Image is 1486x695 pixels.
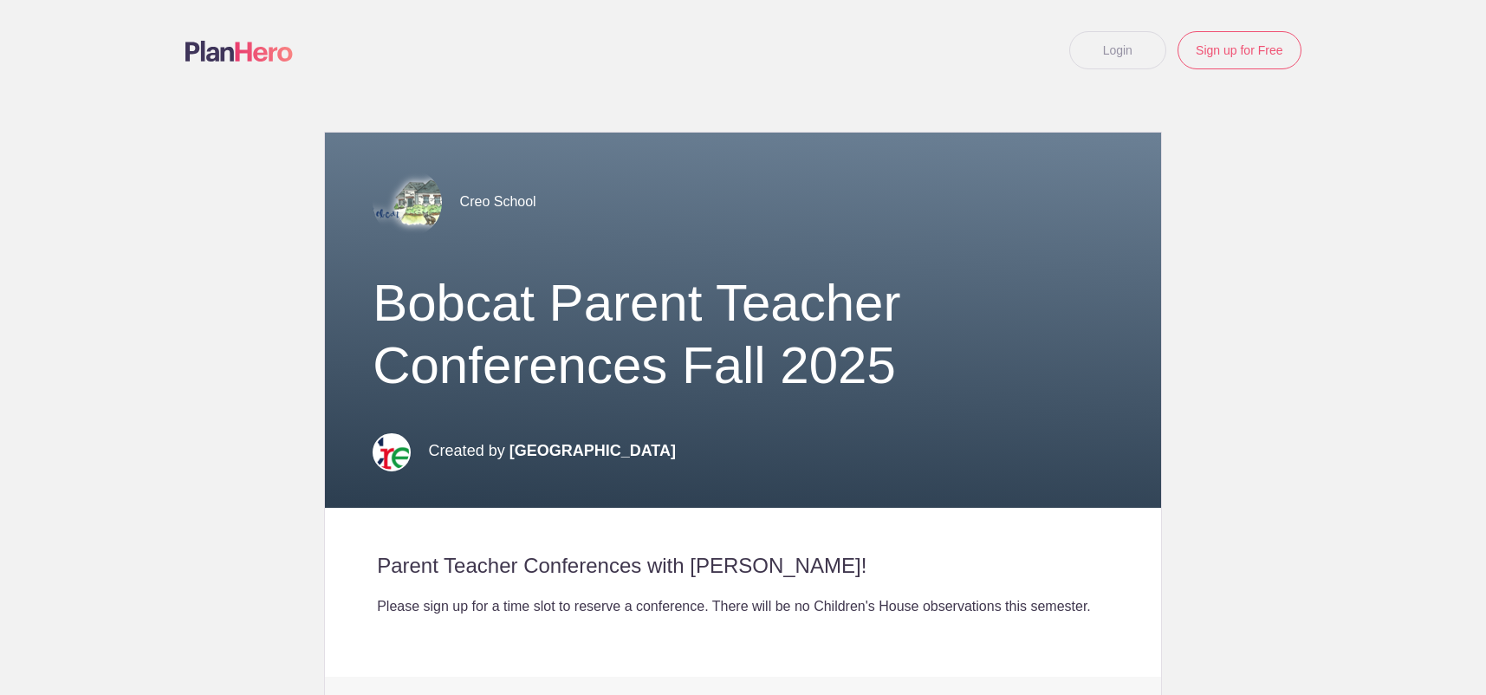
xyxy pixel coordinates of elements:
p: Created by [429,432,676,470]
img: Creo house 07 1 [373,168,442,237]
img: Logo main planhero [185,41,293,62]
a: Sign up for Free [1178,31,1301,69]
div: Creo School [373,167,1113,237]
span: [GEOGRAPHIC_DATA] [509,442,676,459]
h1: Bobcat Parent Teacher Conferences Fall 2025 [373,272,1113,397]
a: Login [1069,31,1166,69]
img: Creo [373,433,411,471]
div: Please sign up for a time slot to reserve a conference. There will be no Children's House observa... [377,596,1109,617]
h2: Parent Teacher Conferences with [PERSON_NAME]! [377,553,1109,579]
